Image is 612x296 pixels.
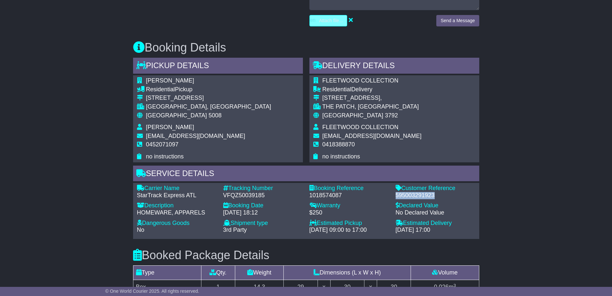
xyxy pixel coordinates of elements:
[322,86,422,93] div: Delivery
[146,112,207,119] span: [GEOGRAPHIC_DATA]
[201,280,235,294] td: 1
[318,280,330,294] td: x
[309,209,389,216] div: $250
[284,280,318,294] td: 29
[377,280,411,294] td: 30
[146,141,179,148] span: 0452071097
[146,124,194,130] span: [PERSON_NAME]
[223,227,247,233] span: 3rd Party
[309,202,389,209] div: Warranty
[235,266,284,280] td: Weight
[137,192,217,199] div: StarTrack Express ATL
[330,280,364,294] td: 30
[133,58,303,75] div: Pickup Details
[133,280,201,294] td: Box
[209,112,222,119] span: 5008
[434,284,449,290] span: 0.026
[454,283,456,288] sup: 3
[146,133,245,139] span: [EMAIL_ADDRESS][DOMAIN_NAME]
[309,192,389,199] div: 1018574087
[105,289,199,294] span: © One World Courier 2025. All rights reserved.
[396,209,475,216] div: No Declared Value
[133,41,479,54] h3: Booking Details
[309,185,389,192] div: Booking Reference
[322,103,422,111] div: THE PATCH, [GEOGRAPHIC_DATA]
[133,166,479,183] div: Service Details
[309,58,479,75] div: Delivery Details
[385,112,398,119] span: 3792
[322,77,399,84] span: FLEETWOOD COLLECTION
[146,86,271,93] div: Pickup
[223,220,303,227] div: Shipment type
[137,227,144,233] span: No
[284,266,411,280] td: Dimensions (L x W x H)
[322,133,422,139] span: [EMAIL_ADDRESS][DOMAIN_NAME]
[322,153,360,160] span: no instructions
[322,95,422,102] div: [STREET_ADDRESS],
[133,266,201,280] td: Type
[223,185,303,192] div: Tracking Number
[309,220,389,227] div: Estimated Pickup
[436,15,479,26] button: Send a Message
[137,202,217,209] div: Description
[396,220,475,227] div: Estimated Delivery
[309,227,389,234] div: [DATE] 09:00 to 17:00
[137,220,217,227] div: Dangerous Goods
[223,202,303,209] div: Booking Date
[364,280,377,294] td: x
[223,192,303,199] div: VFQZ50039185
[411,280,479,294] td: m
[396,227,475,234] div: [DATE] 17:00
[146,95,271,102] div: [STREET_ADDRESS]
[322,86,351,93] span: Residential
[396,202,475,209] div: Declared Value
[146,77,194,84] span: [PERSON_NAME]
[411,266,479,280] td: Volume
[146,86,175,93] span: Residential
[322,124,399,130] span: FLEETWOOD COLLECTION
[235,280,284,294] td: 14.3
[201,266,235,280] td: Qty.
[146,103,271,111] div: [GEOGRAPHIC_DATA], [GEOGRAPHIC_DATA]
[223,209,303,216] div: [DATE] 18:12
[137,209,217,216] div: HOMEWARE, APPARELS
[133,249,479,262] h3: Booked Package Details
[137,185,217,192] div: Carrier Name
[322,112,383,119] span: [GEOGRAPHIC_DATA]
[322,141,355,148] span: 0418388870
[396,185,475,192] div: Customer Reference
[146,153,184,160] span: no instructions
[396,192,475,199] div: 595003291923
